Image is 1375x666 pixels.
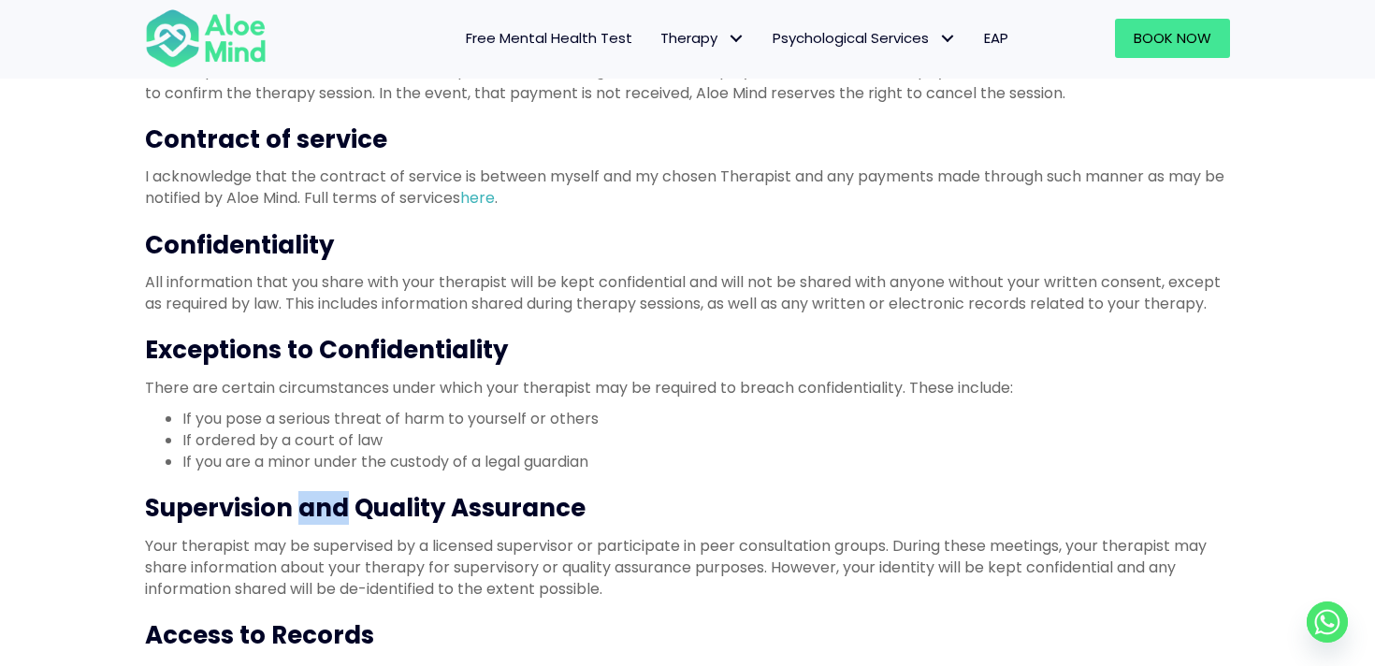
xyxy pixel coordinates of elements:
[145,491,1230,525] h3: Supervision and Quality Assurance
[970,19,1022,58] a: EAP
[145,228,1230,262] h3: Confidentiality
[145,333,1230,367] h3: Exceptions to Confidentiality
[1307,601,1348,643] a: Whatsapp
[145,377,1230,398] p: There are certain circumstances under which your therapist may be required to breach confidential...
[145,60,1230,103] p: The fee per session with the chosen Therapist will be at the agreed rate as displayed on the webs...
[145,535,1230,601] p: Your therapist may be supervised by a licensed supervisor or participate in peer consultation gro...
[1134,28,1211,48] span: Book Now
[646,19,759,58] a: TherapyTherapy: submenu
[722,25,749,52] span: Therapy: submenu
[466,28,632,48] span: Free Mental Health Test
[145,618,1230,652] h3: Access to Records
[773,28,956,48] span: Psychological Services
[460,187,495,209] a: here
[182,429,1230,451] li: If ordered by a court of law
[984,28,1008,48] span: EAP
[452,19,646,58] a: Free Mental Health Test
[934,25,961,52] span: Psychological Services: submenu
[145,166,1230,209] p: I acknowledge that the contract of service is between myself and my chosen Therapist and any paym...
[1115,19,1230,58] a: Book Now
[759,19,970,58] a: Psychological ServicesPsychological Services: submenu
[145,123,1230,156] h3: Contract of service
[182,408,1230,429] li: If you pose a serious threat of harm to yourself or others
[145,7,267,69] img: Aloe mind Logo
[660,28,745,48] span: Therapy
[182,451,1230,472] li: If you are a minor under the custody of a legal guardian
[145,271,1230,314] p: All information that you share with your therapist will be kept confidential and will not be shar...
[291,19,1022,58] nav: Menu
